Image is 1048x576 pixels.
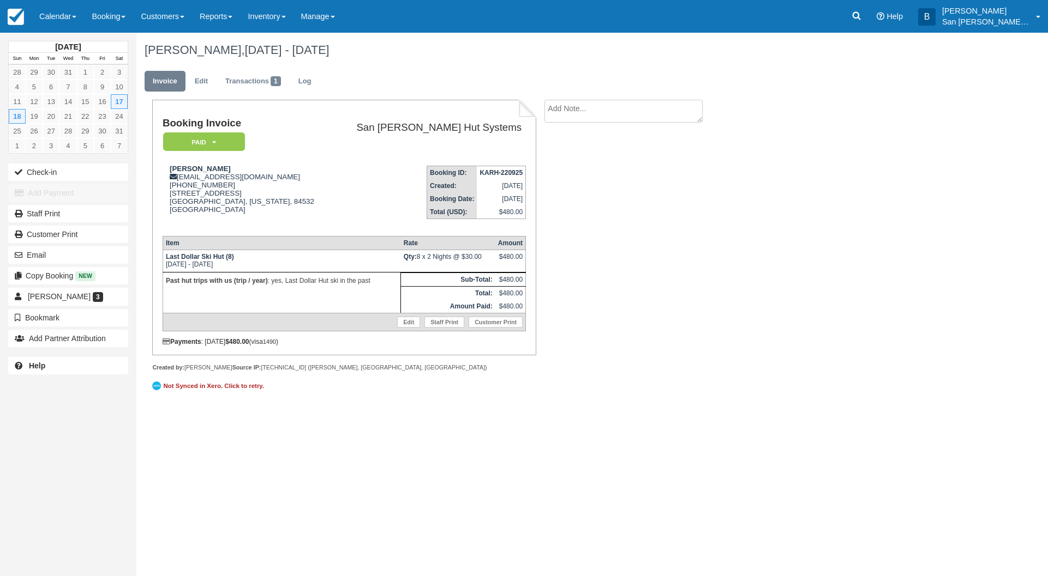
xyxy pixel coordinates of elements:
[59,65,76,80] a: 31
[77,124,94,138] a: 29
[263,338,276,345] small: 1490
[9,109,26,124] a: 18
[942,5,1029,16] p: [PERSON_NAME]
[26,53,43,65] th: Mon
[77,65,94,80] a: 1
[94,109,111,124] a: 23
[232,364,261,371] strong: Source IP:
[94,53,111,65] th: Fri
[43,124,59,138] a: 27
[271,76,281,86] span: 1
[77,138,94,153] a: 5
[401,236,495,250] th: Rate
[8,267,128,284] button: Copy Booking New
[170,165,231,173] strong: [PERSON_NAME]
[94,124,111,138] a: 30
[59,138,76,153] a: 4
[8,226,128,243] a: Customer Print
[93,292,103,302] span: 3
[43,65,59,80] a: 30
[75,271,95,281] span: New
[8,309,128,326] button: Bookmark
[163,118,332,129] h1: Booking Invoice
[942,16,1029,27] p: San [PERSON_NAME] Hut Systems
[498,253,523,269] div: $480.00
[77,53,94,65] th: Thu
[163,165,332,227] div: [EMAIL_ADDRESS][DOMAIN_NAME] [PHONE_NUMBER] [STREET_ADDRESS] [GEOGRAPHIC_DATA], [US_STATE], 84532...
[77,109,94,124] a: 22
[887,12,903,21] span: Help
[59,124,76,138] a: 28
[8,9,24,25] img: checkfront-main-nav-mini-logo.png
[43,80,59,94] a: 6
[166,277,268,284] strong: Past hut trips with us (trip / year)
[8,330,128,347] button: Add Partner Attribution
[495,286,526,300] td: $480.00
[495,300,526,313] td: $480.00
[166,253,234,260] strong: Last Dollar Ski Hut (8)
[336,122,522,134] h2: San [PERSON_NAME] Hut Systems
[43,138,59,153] a: 3
[111,109,128,124] a: 24
[163,236,400,250] th: Item
[401,300,495,313] th: Amount Paid:
[43,53,59,65] th: Tue
[163,250,400,272] td: [DATE] - [DATE]
[26,80,43,94] a: 5
[94,65,111,80] a: 2
[8,246,128,264] button: Email
[427,179,477,192] th: Created:
[469,317,523,328] a: Customer Print
[401,286,495,300] th: Total:
[401,272,495,286] th: Sub-Total:
[290,71,320,92] a: Log
[163,338,201,345] strong: Payments
[145,71,185,92] a: Invoice
[8,184,128,202] button: Add Payment
[477,179,525,192] td: [DATE]
[877,13,884,20] i: Help
[55,43,81,51] strong: [DATE]
[166,275,398,286] p: : yes, Last Dollar Hut ski in the past
[477,192,525,205] td: [DATE]
[111,94,128,109] a: 17
[26,65,43,80] a: 29
[163,132,245,151] em: Paid
[244,43,329,57] span: [DATE] - [DATE]
[495,236,526,250] th: Amount
[8,163,128,181] button: Check-in
[217,71,289,92] a: Transactions1
[94,80,111,94] a: 9
[94,94,111,109] a: 16
[225,338,249,345] strong: $480.00
[427,166,477,180] th: Booking ID:
[43,94,59,109] a: 13
[43,109,59,124] a: 20
[424,317,464,328] a: Staff Print
[111,65,128,80] a: 3
[8,288,128,305] a: [PERSON_NAME] 3
[26,138,43,153] a: 2
[26,109,43,124] a: 19
[9,53,26,65] th: Sun
[9,65,26,80] a: 28
[9,80,26,94] a: 4
[59,80,76,94] a: 7
[29,361,45,370] b: Help
[145,44,914,57] h1: [PERSON_NAME],
[111,53,128,65] th: Sat
[163,132,241,152] a: Paid
[8,205,128,222] a: Staff Print
[152,380,267,392] a: Not Synced in Xero. Click to retry.
[152,363,536,372] div: [PERSON_NAME] [TECHNICAL_ID] ([PERSON_NAME], [GEOGRAPHIC_DATA], [GEOGRAPHIC_DATA])
[404,253,417,260] strong: Qty
[427,205,477,219] th: Total (USD):
[59,109,76,124] a: 21
[111,124,128,138] a: 31
[480,169,523,177] strong: KARH-220925
[152,364,184,371] strong: Created by:
[495,272,526,286] td: $480.00
[94,138,111,153] a: 6
[427,192,477,205] th: Booking Date:
[111,80,128,94] a: 10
